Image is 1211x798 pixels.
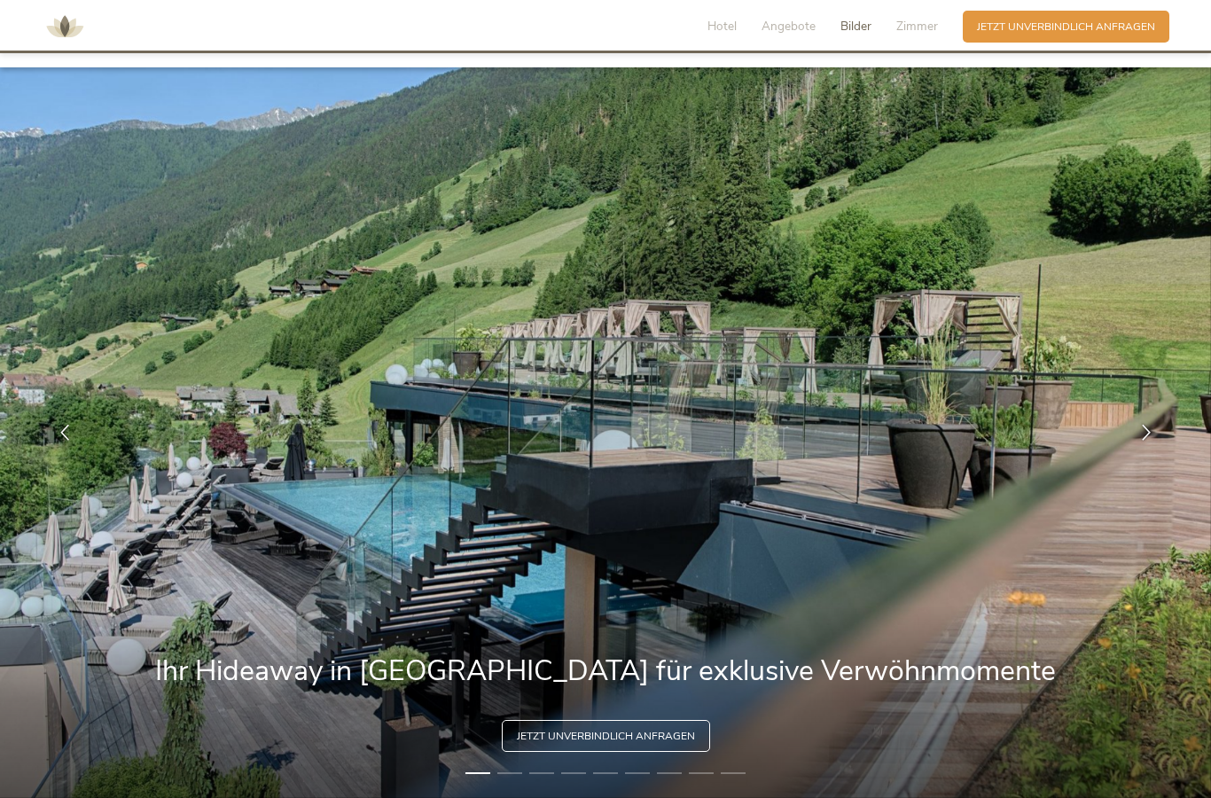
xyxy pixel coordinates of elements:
[762,18,816,35] span: Angebote
[977,20,1155,35] span: Jetzt unverbindlich anfragen
[38,21,91,31] a: AMONTI & LUNARIS Wellnessresort
[707,18,737,35] span: Hotel
[896,18,938,35] span: Zimmer
[840,18,871,35] span: Bilder
[517,729,695,744] span: Jetzt unverbindlich anfragen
